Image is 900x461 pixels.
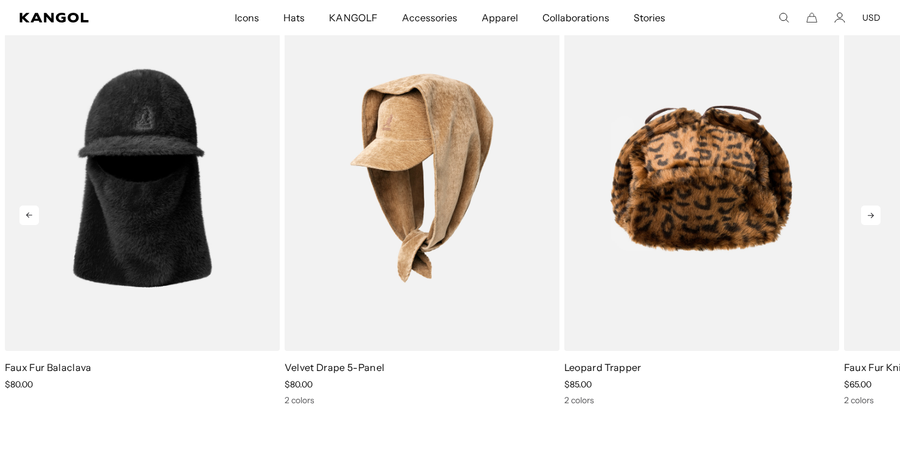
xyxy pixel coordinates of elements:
span: $80.00 [285,379,313,390]
a: Account [834,12,845,23]
span: $65.00 [844,379,871,390]
a: Kangol [19,13,155,23]
a: Velvet Drape 5-Panel [285,361,384,373]
summary: Search here [778,12,789,23]
div: 2 of 4 [559,5,839,405]
div: 2 colors [285,395,559,406]
a: Leopard Trapper [564,361,642,373]
a: Faux Fur Balaclava [5,361,92,373]
button: Cart [806,12,817,23]
img: Velvet Drape 5-Panel [285,5,559,350]
div: 1 of 4 [280,5,559,405]
span: $80.00 [5,379,33,390]
span: $85.00 [564,379,592,390]
div: 2 colors [564,395,839,406]
img: Faux Fur Balaclava [5,5,280,350]
button: USD [862,12,881,23]
img: Leopard Trapper [564,5,839,350]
